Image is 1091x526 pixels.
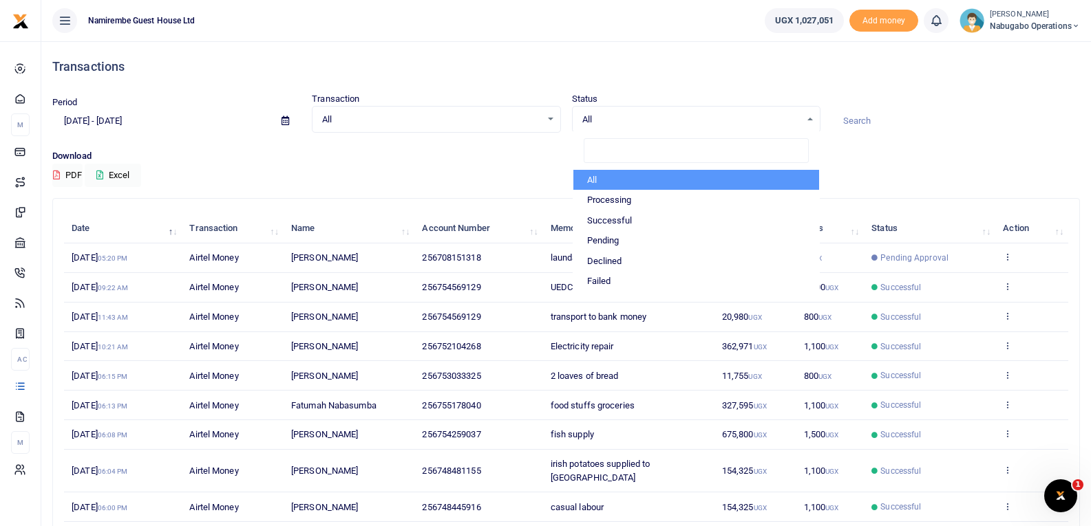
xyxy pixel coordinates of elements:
span: 675,800 [722,429,767,439]
th: Memo: activate to sort column ascending [543,214,714,243]
span: 800 [804,371,832,381]
li: Processing [573,190,819,210]
span: Airtel Money [189,465,238,476]
iframe: Intercom live chat [1044,479,1077,512]
th: Name: activate to sort column ascending [284,214,414,243]
span: 256752104268 [422,341,480,351]
small: 06:00 PM [98,504,128,512]
span: Add money [849,10,918,32]
span: Fatumah Nabasumba [291,400,377,410]
span: 256754259037 [422,429,480,439]
li: M [11,113,30,136]
span: 362,971 [722,341,767,351]
span: [DATE] [72,502,127,512]
span: 154,325 [722,502,767,512]
span: 2 loaves of bread [551,371,619,381]
a: Add money [849,14,918,25]
small: 10:21 AM [98,343,129,351]
span: Nabugabo operations [990,20,1080,32]
span: [PERSON_NAME] [291,371,358,381]
li: M [11,431,30,454]
span: Airtel Money [189,341,238,351]
label: Status [572,92,598,106]
small: 06:13 PM [98,402,128,410]
li: Wallet ballance [759,8,849,33]
li: Ac [11,348,30,371]
span: Successful [880,369,921,382]
span: 1 [1072,479,1083,490]
small: UGX [825,343,838,351]
span: [DATE] [72,429,127,439]
span: [DATE] [72,371,127,381]
span: Airtel Money [189,400,238,410]
p: Download [52,149,1080,164]
li: Pending [573,230,819,251]
button: PDF [52,164,83,187]
span: Successful [880,281,921,294]
span: [DATE] [72,465,127,476]
span: [PERSON_NAME] [291,282,358,292]
span: Successful [880,465,921,477]
span: [PERSON_NAME] [291,311,358,322]
small: 06:08 PM [98,431,128,439]
span: [DATE] [72,341,128,351]
span: Successful [880,340,921,353]
span: [DATE] [72,311,128,322]
span: 256708151318 [422,252,480,263]
span: 327,595 [722,400,767,410]
span: [DATE] [72,282,128,292]
small: 11:43 AM [98,314,129,321]
span: transport to bank money [551,311,646,322]
span: All [582,113,801,127]
label: Period [52,96,78,109]
small: [PERSON_NAME] [990,9,1080,21]
li: Declined [573,251,819,272]
th: Action: activate to sort column ascending [995,214,1068,243]
span: Electricity repair [551,341,614,351]
li: Toup your wallet [849,10,918,32]
th: Date: activate to sort column descending [64,214,182,243]
small: 06:15 PM [98,373,128,380]
span: Successful [880,501,921,513]
small: 05:20 PM [98,254,128,262]
span: Airtel Money [189,502,238,512]
span: Airtel Money [189,429,238,439]
small: UGX [825,284,838,292]
small: 09:22 AM [98,284,129,292]
span: 1,100 [804,282,839,292]
small: UGX [825,504,838,512]
span: [PERSON_NAME] [291,465,358,476]
span: [PERSON_NAME] [291,252,358,263]
span: [PERSON_NAME] [291,429,358,439]
th: Fees: activate to sort column ascending [796,214,864,243]
th: Transaction: activate to sort column ascending [182,214,284,243]
input: select period [52,109,271,133]
span: fish supply [551,429,594,439]
img: logo-small [12,13,29,30]
span: irish potatoes supplied to [GEOGRAPHIC_DATA] [551,459,650,483]
span: 154,325 [722,465,767,476]
small: UGX [748,314,761,321]
li: Failed [573,271,819,292]
span: Successful [880,399,921,411]
small: UGX [825,402,838,410]
span: laundary manual washing [551,252,651,263]
span: [DATE] [72,252,127,263]
span: Airtel Money [189,282,238,292]
span: [PERSON_NAME] [291,502,358,512]
small: UGX [825,468,838,475]
span: 11,755 [722,371,762,381]
span: casual labour [551,502,604,512]
span: 20,980 [722,311,762,322]
span: Successful [880,428,921,441]
span: Pending Approval [880,252,949,264]
small: UGX [818,314,832,321]
img: profile-user [960,8,984,33]
a: profile-user [PERSON_NAME] Nabugabo operations [960,8,1080,33]
small: UGX [754,431,767,439]
label: Transaction [312,92,359,106]
h4: Transactions [52,59,1080,74]
span: Successful [880,311,921,323]
small: UGX [748,373,761,380]
span: 1,100 [804,400,839,410]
